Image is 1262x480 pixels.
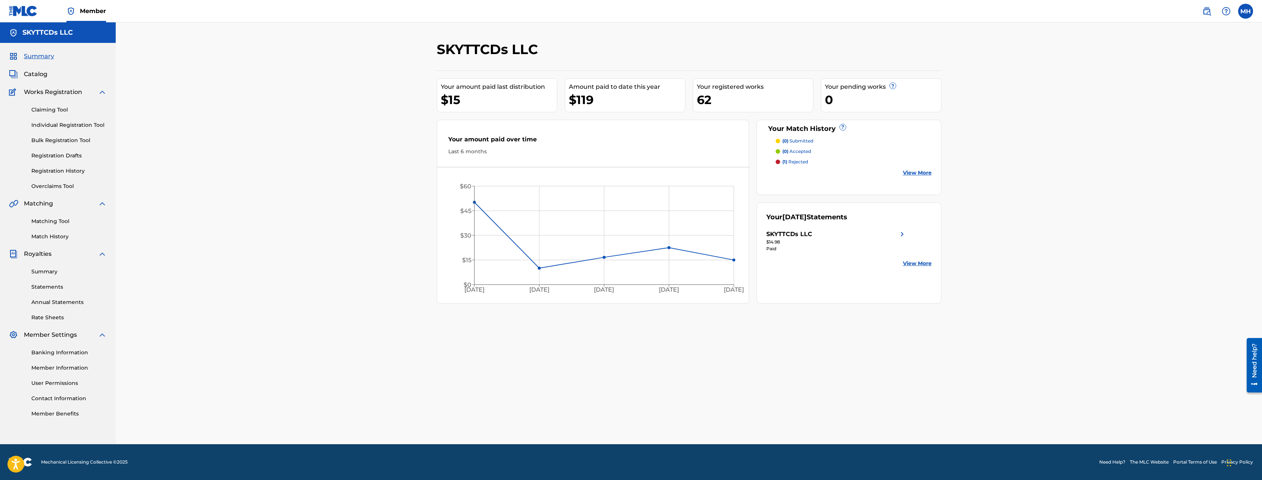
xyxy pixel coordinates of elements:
span: ? [890,83,896,89]
span: (1) [782,159,787,164]
div: Drag [1227,452,1231,474]
tspan: [DATE] [464,286,484,294]
p: accepted [782,148,811,155]
a: Need Help? [1099,459,1125,465]
a: Public Search [1199,4,1214,19]
p: rejected [782,159,808,165]
img: Royalties [9,250,18,258]
h5: SKYTTCDs LLC [22,28,73,37]
img: Works Registration [9,88,19,97]
div: Your amount paid over time [448,135,738,148]
div: Your registered works [697,82,813,91]
span: Catalog [24,70,47,79]
img: Member Settings [9,330,18,339]
img: expand [98,199,107,208]
a: Matching Tool [31,217,107,225]
div: Paid [766,245,907,252]
span: (0) [782,148,788,154]
tspan: [DATE] [724,286,744,294]
a: Portal Terms of Use [1173,459,1217,465]
a: Summary [31,268,107,276]
iframe: Resource Center [1241,334,1262,396]
span: ? [840,124,846,130]
img: Summary [9,52,18,61]
span: (0) [782,138,788,144]
a: Contact Information [31,395,107,402]
a: Registration History [31,167,107,175]
span: Member Settings [24,330,77,339]
a: View More [903,260,932,267]
div: Your amount paid last distribution [441,82,557,91]
div: $119 [569,91,685,108]
div: Last 6 months [448,148,738,156]
div: 0 [825,91,941,108]
a: (1) rejected [776,159,932,165]
a: User Permissions [31,379,107,387]
img: expand [98,88,107,97]
span: Matching [24,199,53,208]
img: search [1202,7,1211,16]
span: Works Registration [24,88,82,97]
a: Rate Sheets [31,314,107,321]
a: View More [903,169,932,177]
a: Privacy Policy [1221,459,1253,465]
div: Amount paid to date this year [569,82,685,91]
a: Annual Statements [31,298,107,306]
span: Summary [24,52,54,61]
a: Individual Registration Tool [31,121,107,129]
img: Matching [9,199,18,208]
img: Catalog [9,70,18,79]
img: Top Rightsholder [66,7,75,16]
img: right chevron icon [898,230,907,239]
a: Member Benefits [31,410,107,418]
span: Royalties [24,250,52,258]
div: $15 [441,91,557,108]
a: Match History [31,233,107,241]
a: Banking Information [31,349,107,357]
img: help [1222,7,1231,16]
span: Mechanical Licensing Collective © 2025 [41,459,128,465]
div: SKYTTCDs LLC [766,230,812,239]
tspan: [DATE] [594,286,614,294]
a: Registration Drafts [31,152,107,160]
img: expand [98,250,107,258]
a: (0) submitted [776,138,932,144]
div: Your pending works [825,82,941,91]
div: 62 [697,91,813,108]
a: SummarySummary [9,52,54,61]
p: submitted [782,138,813,144]
a: Overclaims Tool [31,182,107,190]
a: Claiming Tool [31,106,107,114]
a: The MLC Website [1130,459,1169,465]
div: $14.98 [766,239,907,245]
img: Accounts [9,28,18,37]
tspan: $0 [463,281,471,288]
span: Member [80,7,106,15]
img: expand [98,330,107,339]
tspan: [DATE] [659,286,679,294]
tspan: [DATE] [529,286,549,294]
div: Your Match History [766,124,932,134]
tspan: $60 [459,183,471,190]
a: Member Information [31,364,107,372]
img: MLC Logo [9,6,38,16]
a: CatalogCatalog [9,70,47,79]
div: User Menu [1238,4,1253,19]
iframe: Chat Widget [1225,444,1262,480]
div: Help [1219,4,1234,19]
a: SKYTTCDs LLCright chevron icon$14.98Paid [766,230,907,252]
img: logo [9,458,32,467]
a: (0) accepted [776,148,932,155]
tspan: $15 [462,257,471,264]
div: Your Statements [766,212,847,222]
span: [DATE] [782,213,807,221]
h2: SKYTTCDs LLC [437,41,542,58]
a: Statements [31,283,107,291]
a: Bulk Registration Tool [31,137,107,144]
tspan: $45 [460,207,471,214]
tspan: $30 [460,232,471,239]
